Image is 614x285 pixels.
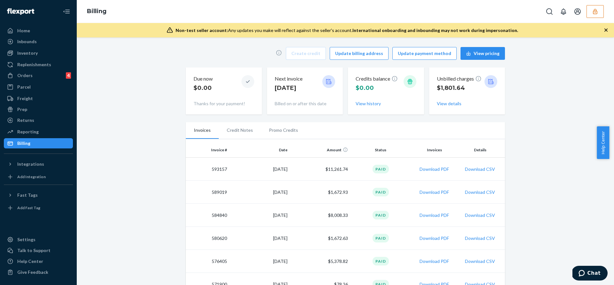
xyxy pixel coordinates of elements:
[465,189,495,195] button: Download CSV
[465,235,495,241] button: Download CSV
[458,142,505,158] th: Details
[420,235,449,241] button: Download PDF
[4,159,73,169] button: Integrations
[186,181,230,204] td: 589019
[4,104,73,115] a: Prep
[290,142,350,158] th: Amount
[230,142,290,158] th: Date
[392,47,457,60] button: Update payment method
[290,181,350,204] td: $1,672.93
[373,234,389,242] div: Paid
[350,142,411,158] th: Status
[176,28,228,33] span: Non-test seller account:
[4,127,73,137] a: Reporting
[4,59,73,70] a: Replenishments
[290,250,350,273] td: $5,378.82
[420,258,449,265] button: Download PDF
[373,211,389,219] div: Paid
[437,100,461,107] button: View details
[465,258,495,265] button: Download CSV
[17,161,44,167] div: Integrations
[230,250,290,273] td: [DATE]
[465,166,495,172] button: Download CSV
[411,142,458,158] th: Invoices
[275,100,335,107] p: Billed on or after this date
[557,5,570,18] button: Open notifications
[4,26,73,36] a: Home
[17,269,48,275] div: Give Feedback
[17,61,51,68] div: Replenishments
[4,70,73,81] a: Orders4
[275,84,303,92] p: [DATE]
[17,50,38,56] div: Inventory
[17,129,39,135] div: Reporting
[4,82,73,92] a: Parcel
[352,28,518,33] span: International onboarding and inbounding may not work during impersonation.
[193,100,254,107] p: Thanks for your payment!
[17,84,31,90] div: Parcel
[4,48,73,58] a: Inventory
[275,75,303,83] p: Next invoice
[356,84,374,91] span: $0.00
[356,75,398,83] p: Credits balance
[17,236,35,243] div: Settings
[286,47,326,60] button: Create credit
[186,122,219,139] li: Invoices
[4,203,73,213] a: Add Fast Tag
[4,138,73,148] a: Billing
[261,122,306,138] li: Promo Credits
[17,205,40,210] div: Add Fast Tag
[4,267,73,277] button: Give Feedback
[66,72,71,79] div: 4
[17,38,37,45] div: Inbounds
[4,245,73,256] button: Talk to Support
[17,192,38,198] div: Fast Tags
[17,72,33,79] div: Orders
[17,174,46,179] div: Add Integration
[4,93,73,104] a: Freight
[460,47,505,60] button: View pricing
[219,122,261,138] li: Credit Notes
[4,115,73,125] a: Returns
[290,204,350,227] td: $8,008.33
[373,165,389,173] div: Paid
[186,250,230,273] td: 576405
[572,266,608,282] iframe: Opens a widget where you can chat to one of our agents
[60,5,73,18] button: Close Navigation
[186,227,230,250] td: 580620
[193,84,213,92] p: $0.00
[290,158,350,181] td: $11,261.74
[437,75,482,83] p: Unbilled charges
[420,166,449,172] button: Download PDF
[186,204,230,227] td: 584840
[230,227,290,250] td: [DATE]
[7,8,34,15] img: Flexport logo
[597,126,609,159] button: Help Center
[4,234,73,245] a: Settings
[82,2,112,21] ol: breadcrumbs
[420,189,449,195] button: Download PDF
[230,181,290,204] td: [DATE]
[17,28,30,34] div: Home
[17,140,30,146] div: Billing
[17,258,43,265] div: Help Center
[186,158,230,181] td: 593157
[330,47,389,60] button: Update billing address
[17,106,27,113] div: Prep
[373,257,389,265] div: Paid
[4,36,73,47] a: Inbounds
[543,5,556,18] button: Open Search Box
[571,5,584,18] button: Open account menu
[176,27,518,34] div: Any updates you make will reflect against the seller's account.
[373,188,389,196] div: Paid
[17,117,34,123] div: Returns
[193,75,213,83] p: Due now
[17,95,33,102] div: Freight
[186,142,230,158] th: Invoice #
[290,227,350,250] td: $1,672.63
[356,100,381,107] button: View history
[87,8,106,15] a: Billing
[230,204,290,227] td: [DATE]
